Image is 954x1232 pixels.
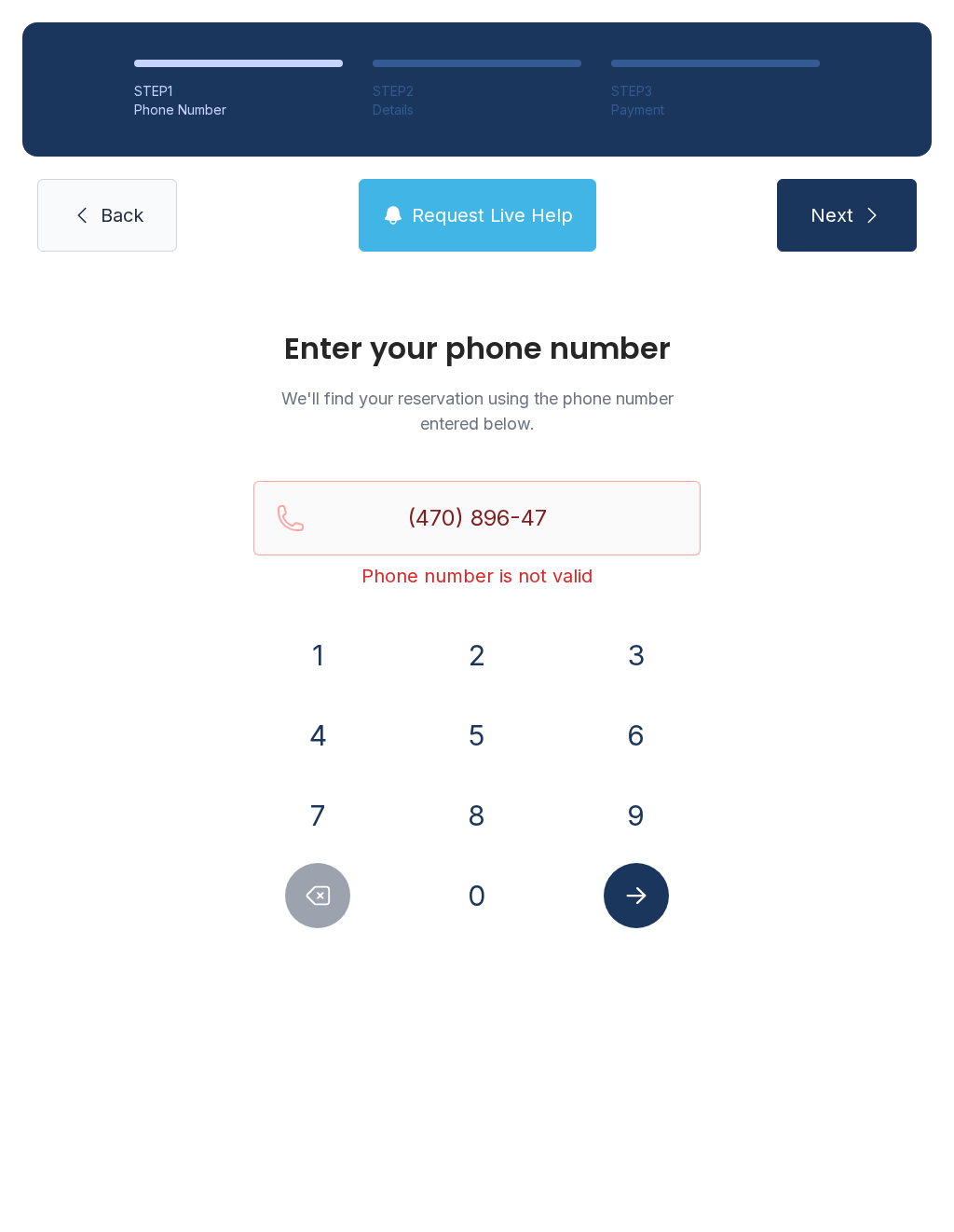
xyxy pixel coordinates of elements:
[285,623,350,688] button: 1
[604,623,669,688] button: 3
[444,783,510,848] button: 8
[604,703,669,768] button: 6
[134,82,343,101] div: STEP 1
[604,783,669,848] button: 9
[253,481,701,555] input: Reservation phone number
[373,101,581,119] div: Details
[253,386,701,436] p: We'll find your reservation using the phone number entered below.
[444,703,510,768] button: 5
[611,82,820,101] div: STEP 3
[444,863,510,928] button: 0
[373,82,581,101] div: STEP 2
[285,863,350,928] button: Delete number
[253,563,701,589] div: Phone number is not valid
[101,202,143,228] span: Back
[134,101,343,119] div: Phone Number
[412,202,573,228] span: Request Live Help
[444,623,510,688] button: 2
[611,101,820,119] div: Payment
[285,703,350,768] button: 4
[253,334,701,363] h1: Enter your phone number
[285,783,350,848] button: 7
[604,863,669,928] button: Submit lookup form
[811,202,853,228] span: Next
